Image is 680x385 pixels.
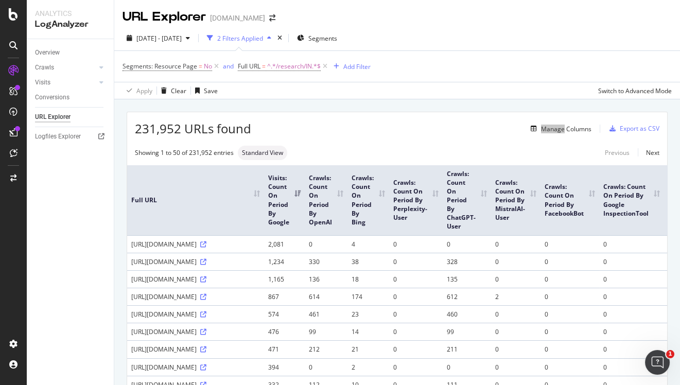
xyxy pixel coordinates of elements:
td: 0 [540,305,599,323]
th: Full URL: activate to sort column ascending [127,165,264,235]
td: 461 [305,305,347,323]
a: Visits [35,77,96,88]
div: [DOMAIN_NAME] [210,13,265,23]
td: 212 [305,340,347,358]
div: times [275,33,284,43]
div: Overview [35,47,60,58]
td: 0 [443,358,491,376]
td: 0 [389,340,443,358]
a: Crawls [35,62,96,73]
div: LogAnalyzer [35,19,106,30]
div: Export as CSV [620,124,659,133]
th: Crawls: Count On Period By MistralAI-User: activate to sort column ascending [491,165,540,235]
span: 1 [666,350,674,358]
a: URL Explorer [35,112,107,122]
span: Full URL [238,62,260,71]
button: Switch to Advanced Mode [594,82,672,99]
td: 0 [599,253,664,270]
td: 0 [540,358,599,376]
td: 476 [264,323,305,340]
td: 0 [540,340,599,358]
div: [URL][DOMAIN_NAME] [131,310,260,319]
div: [URL][DOMAIN_NAME] [131,292,260,301]
div: [URL][DOMAIN_NAME] [131,327,260,336]
td: 614 [305,288,347,305]
td: 136 [305,270,347,288]
td: 4 [347,235,389,253]
td: 471 [264,340,305,358]
span: [DATE] - [DATE] [136,34,182,43]
th: Crawls: Count On Period By Bing: activate to sort column ascending [347,165,389,235]
td: 0 [491,358,540,376]
span: = [262,62,266,71]
td: 0 [389,270,443,288]
td: 99 [443,323,491,340]
td: 0 [540,323,599,340]
td: 0 [491,305,540,323]
div: 2 Filters Applied [217,34,263,43]
td: 0 [540,288,599,305]
span: ^.*/research/IN.*$ [267,59,321,74]
div: [URL][DOMAIN_NAME] [131,363,260,372]
span: = [199,62,202,71]
button: Add Filter [329,60,371,73]
span: Standard View [242,150,283,156]
td: 867 [264,288,305,305]
td: 0 [491,340,540,358]
td: 135 [443,270,491,288]
td: 1,234 [264,253,305,270]
div: Apply [136,86,152,95]
td: 21 [347,340,389,358]
td: 0 [599,288,664,305]
td: 0 [540,235,599,253]
div: Logfiles Explorer [35,131,81,142]
div: Analytics [35,8,106,19]
a: Conversions [35,92,107,103]
button: 2 Filters Applied [203,30,275,46]
div: [URL][DOMAIN_NAME] [131,257,260,266]
div: neutral label [238,146,287,160]
button: Clear [157,82,186,99]
th: Crawls: Count On Period By Perplexity-User: activate to sort column ascending [389,165,443,235]
span: Segments [308,34,337,43]
td: 2 [347,358,389,376]
button: Segments [293,30,341,46]
a: Logfiles Explorer [35,131,107,142]
td: 0 [599,270,664,288]
td: 574 [264,305,305,323]
td: 0 [389,235,443,253]
td: 0 [389,323,443,340]
td: 14 [347,323,389,340]
td: 328 [443,253,491,270]
th: Crawls: Count On Period By FacebookBot: activate to sort column ascending [540,165,599,235]
td: 0 [389,288,443,305]
div: Save [204,86,218,95]
span: Segments: Resource Page [123,62,197,71]
div: Add Filter [343,62,371,71]
td: 2,081 [264,235,305,253]
div: URL Explorer [35,112,71,122]
td: 23 [347,305,389,323]
td: 0 [491,253,540,270]
div: Clear [171,86,186,95]
div: [URL][DOMAIN_NAME] [131,275,260,284]
div: URL Explorer [123,8,206,26]
a: Next [638,145,659,160]
td: 99 [305,323,347,340]
td: 0 [491,270,540,288]
td: 38 [347,253,389,270]
button: Save [191,82,218,99]
div: Showing 1 to 50 of 231,952 entries [135,148,234,157]
div: [URL][DOMAIN_NAME] [131,240,260,249]
td: 0 [305,235,347,253]
td: 612 [443,288,491,305]
th: Visits: Count On Period By Google: activate to sort column ascending [264,165,305,235]
td: 174 [347,288,389,305]
td: 0 [599,235,664,253]
div: and [223,62,234,71]
td: 330 [305,253,347,270]
td: 0 [389,305,443,323]
td: 460 [443,305,491,323]
button: Export as CSV [605,120,659,137]
td: 0 [540,270,599,288]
